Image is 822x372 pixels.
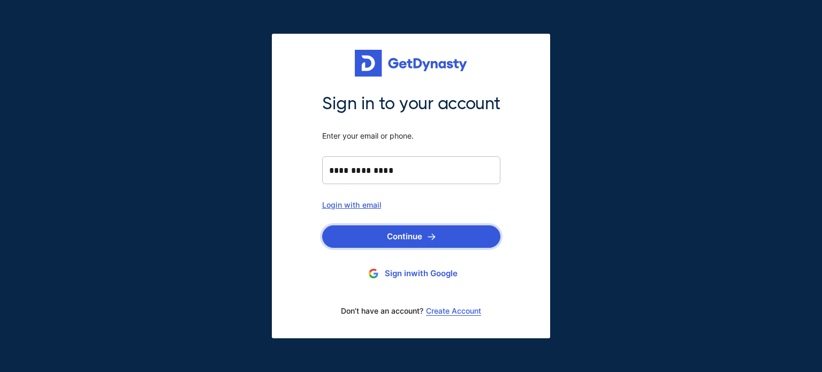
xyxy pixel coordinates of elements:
button: Sign inwith Google [322,264,500,284]
span: Enter your email or phone. [322,131,500,141]
span: Sign in to your account [322,93,500,115]
button: Continue [322,225,500,248]
a: Create Account [426,307,481,315]
img: Get started for free with Dynasty Trust Company [355,50,467,77]
div: Login with email [322,200,500,209]
div: Don’t have an account? [322,300,500,322]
